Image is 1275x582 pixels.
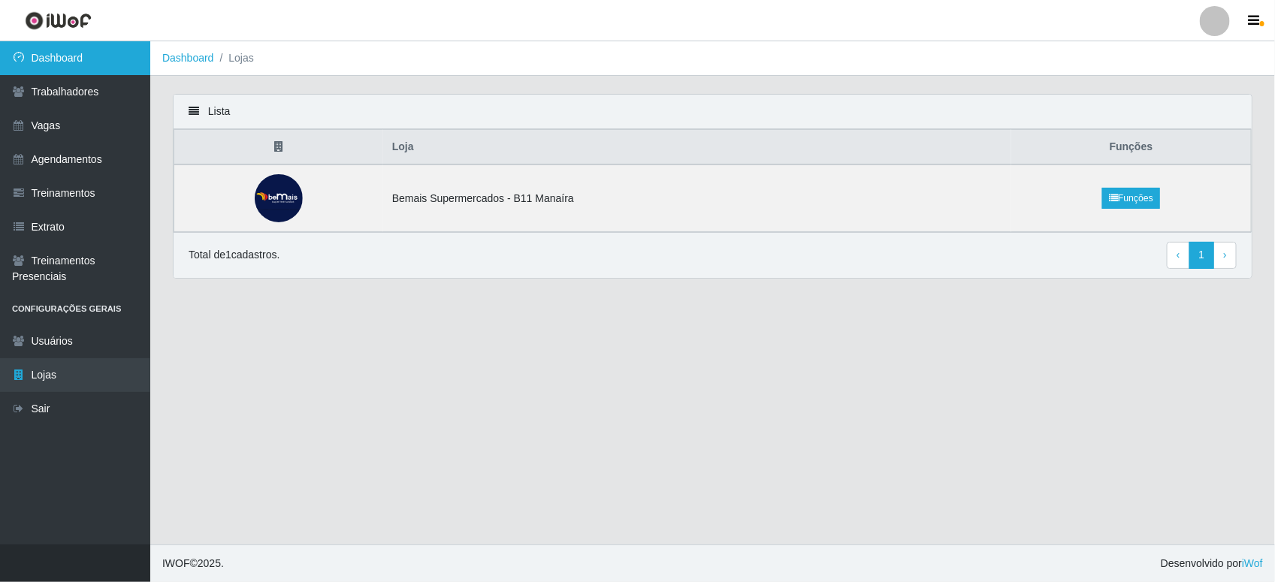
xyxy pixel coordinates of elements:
[162,52,214,64] a: Dashboard
[1177,249,1180,261] span: ‹
[162,557,190,569] span: IWOF
[1213,242,1237,269] a: Next
[1242,557,1263,569] a: iWof
[1167,242,1190,269] a: Previous
[25,11,92,30] img: CoreUI Logo
[1167,242,1237,269] nav: pagination
[174,95,1252,129] div: Lista
[1102,188,1160,209] a: Funções
[214,50,254,66] li: Lojas
[383,130,1012,165] th: Loja
[255,174,303,222] img: Bemais Supermercados - B11 Manaíra
[1011,130,1251,165] th: Funções
[1189,242,1215,269] a: 1
[189,247,279,263] p: Total de 1 cadastros.
[162,556,224,571] span: © 2025 .
[1161,556,1263,571] span: Desenvolvido por
[383,164,1012,232] td: Bemais Supermercados - B11 Manaíra
[1223,249,1227,261] span: ›
[150,41,1275,76] nav: breadcrumb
